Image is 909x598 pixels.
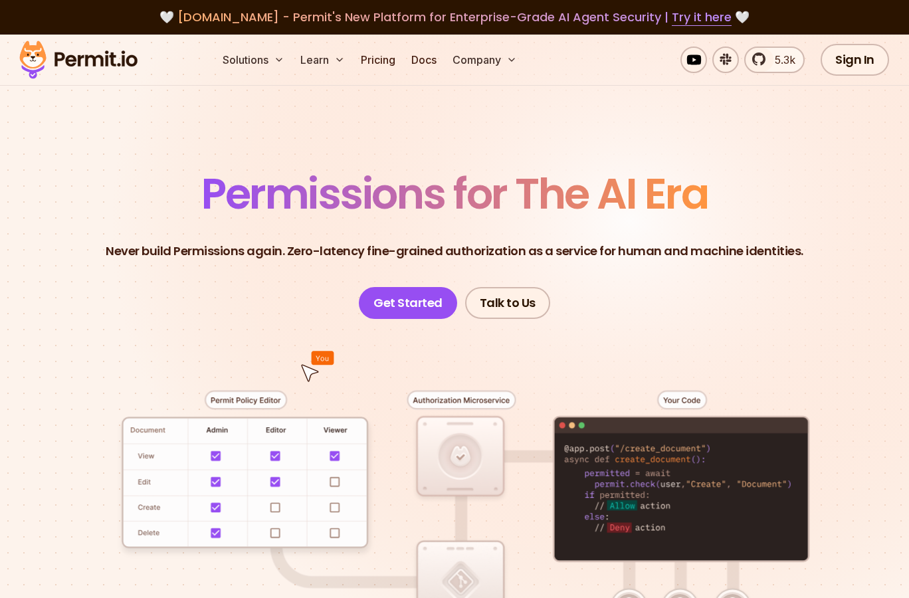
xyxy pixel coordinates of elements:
[447,47,522,73] button: Company
[32,8,877,27] div: 🤍 🤍
[744,47,805,73] a: 5.3k
[767,52,795,68] span: 5.3k
[201,164,708,223] span: Permissions for The AI Era
[106,242,803,260] p: Never build Permissions again. Zero-latency fine-grained authorization as a service for human and...
[821,44,889,76] a: Sign In
[13,37,144,82] img: Permit logo
[217,47,290,73] button: Solutions
[672,9,732,26] a: Try it here
[359,287,457,319] a: Get Started
[406,47,442,73] a: Docs
[295,47,350,73] button: Learn
[465,287,550,319] a: Talk to Us
[355,47,401,73] a: Pricing
[177,9,732,25] span: [DOMAIN_NAME] - Permit's New Platform for Enterprise-Grade AI Agent Security |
